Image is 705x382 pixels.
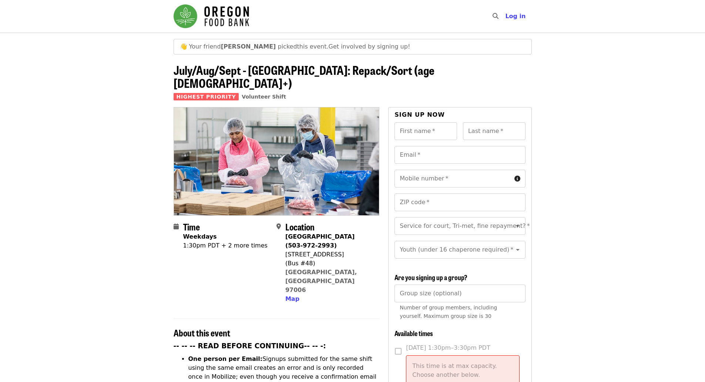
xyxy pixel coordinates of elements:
[463,122,526,140] input: Last name
[285,269,357,293] a: [GEOGRAPHIC_DATA], [GEOGRAPHIC_DATA] 97006
[400,305,497,319] span: Number of group members, including yourself. Maximum group size is 30
[183,220,200,233] span: Time
[174,4,249,28] img: Oregon Food Bank - Home
[412,362,497,378] span: This time is at max capacity. Choose another below.
[285,250,373,259] div: [STREET_ADDRESS]
[183,233,217,240] strong: Weekdays
[221,43,276,50] strong: [PERSON_NAME]
[514,175,520,182] i: circle-info icon
[395,285,525,302] input: [object Object]
[395,328,433,338] span: Available times
[493,13,498,20] i: search icon
[276,223,281,230] i: map-marker-alt icon
[174,107,379,215] img: July/Aug/Sept - Beaverton: Repack/Sort (age 10+) organized by Oregon Food Bank
[183,241,268,250] div: 1:30pm PDT + 2 more times
[395,272,467,282] span: Are you signing up a group?
[395,193,525,211] input: ZIP code
[285,295,299,302] span: Map
[188,355,263,362] strong: One person per Email:
[174,326,230,339] span: About this event
[180,43,187,50] span: waving emoji
[395,170,511,187] input: Mobile number
[395,146,525,164] input: Email
[242,94,286,100] a: Volunteer Shift
[395,111,445,118] span: Sign up now
[285,220,315,233] span: Location
[505,13,526,20] span: Log in
[395,122,457,140] input: First name
[174,61,434,92] span: July/Aug/Sept - [GEOGRAPHIC_DATA]: Repack/Sort (age [DEMOGRAPHIC_DATA]+)
[513,245,523,255] button: Open
[499,9,531,24] button: Log in
[174,342,326,350] strong: -- -- -- READ BEFORE CONTINUING-- -- -:
[285,259,373,268] div: (Bus #48)
[189,43,410,50] span: Your friend picked this event . Get involved by signing up!
[285,295,299,303] button: Map
[285,233,355,249] strong: [GEOGRAPHIC_DATA] (503-972-2993)
[513,221,523,231] button: Open
[174,93,239,100] span: Highest Priority
[174,223,179,230] i: calendar icon
[503,7,509,25] input: Search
